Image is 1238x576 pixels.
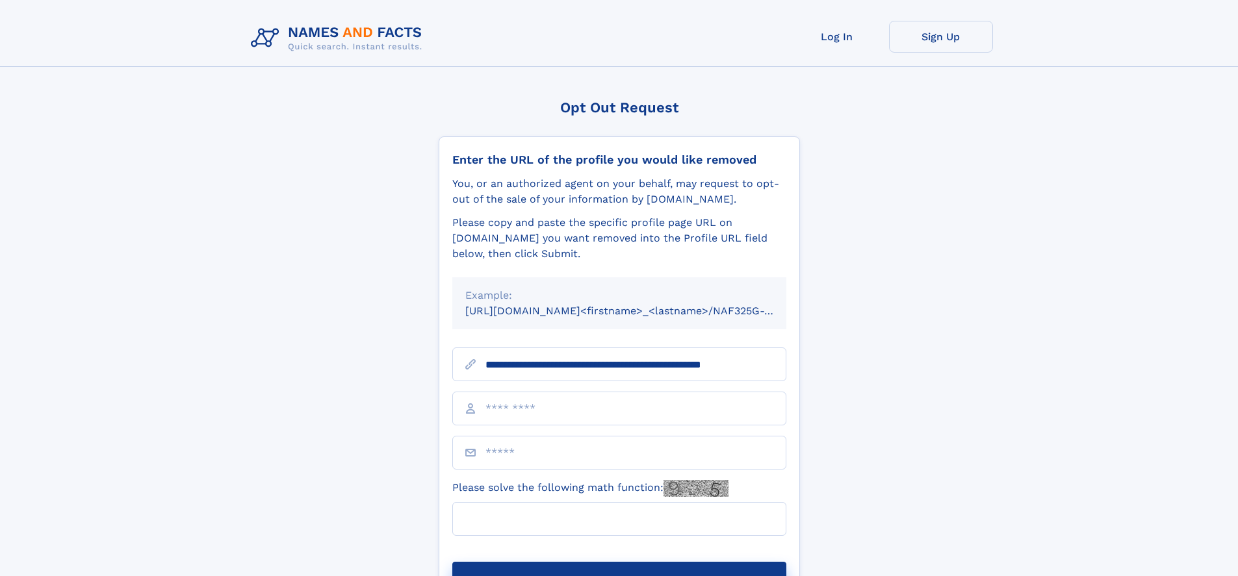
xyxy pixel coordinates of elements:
div: Please copy and paste the specific profile page URL on [DOMAIN_NAME] you want removed into the Pr... [452,215,786,262]
small: [URL][DOMAIN_NAME]<firstname>_<lastname>/NAF325G-xxxxxxxx [465,305,811,317]
div: Example: [465,288,773,303]
label: Please solve the following math function: [452,480,729,497]
div: Enter the URL of the profile you would like removed [452,153,786,167]
div: Opt Out Request [439,99,800,116]
img: Logo Names and Facts [246,21,433,56]
a: Log In [785,21,889,53]
div: You, or an authorized agent on your behalf, may request to opt-out of the sale of your informatio... [452,176,786,207]
a: Sign Up [889,21,993,53]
